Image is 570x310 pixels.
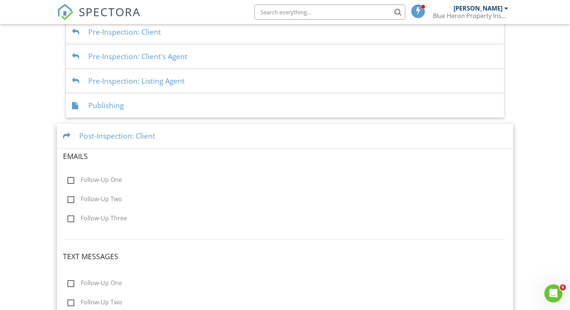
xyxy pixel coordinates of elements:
div: Pre-Inspection: Listing Agent [66,69,504,93]
img: The Best Home Inspection Software - Spectora [57,4,74,20]
div: Publishing [66,93,504,118]
div: Pre-Inspection: Client's Agent [66,44,504,69]
h4: Text Messages [63,252,507,261]
div: [PERSON_NAME] [454,5,503,12]
iframe: Intercom live chat [544,284,562,302]
label: Follow-Up Three [67,215,127,224]
label: Follow-Up One [67,279,122,289]
div: Post-Inspection: Client [57,124,513,148]
span: SPECTORA [79,4,141,20]
a: SPECTORA [57,10,141,26]
label: Follow-Up Two [67,299,122,308]
label: Follow-Up One [67,176,122,186]
input: Search everything... [254,5,405,20]
h4: Emails [63,151,507,161]
div: Blue Heron Property Inspections [433,12,508,20]
label: Follow-Up Two [67,195,122,205]
span: 6 [560,284,566,290]
div: Pre-Inspection: Client [66,20,504,44]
